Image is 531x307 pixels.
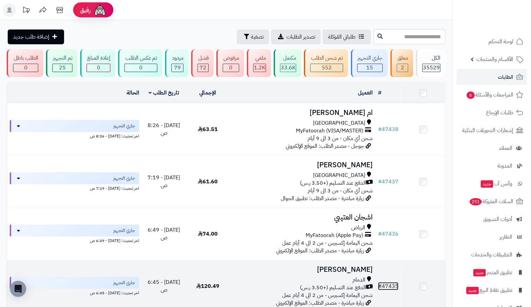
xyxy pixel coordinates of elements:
[10,184,139,191] div: اخر تحديث: [DATE] - 7:19 ص
[471,250,512,259] span: التطبيقات والخدمات
[328,33,356,41] span: طلباتي المُوكلة
[282,239,373,247] span: شحن اليمامة إكسبرس - من 2 الى 4 أيام عمل
[311,64,342,72] div: 552
[483,214,512,224] span: أدوات التسويق
[466,286,512,295] span: تطبيق نقاط البيع
[313,119,365,127] span: [GEOGRAPHIC_DATA]
[457,140,527,156] a: العملاء
[198,178,218,186] span: 61.60
[10,132,139,139] div: اخر تحديث: [DATE] - 8:26 ص
[358,89,373,97] a: العميل
[59,64,66,72] span: 25
[171,54,183,62] div: مردود
[401,64,404,72] span: 2
[251,33,264,41] span: تصفية
[198,54,209,62] div: فشل
[10,289,139,296] div: اخر تحديث: [DATE] - 6:45 ص
[300,284,366,292] span: الدفع عند التسليم (+3.50 ر.س)
[276,247,364,255] span: زيارة مباشرة - مصدر الطلب: الموقع الإلكتروني
[378,178,382,186] span: #
[351,224,365,232] span: الرياض
[232,161,373,169] h3: [PERSON_NAME]
[272,49,303,77] a: مكتمل 33.6K
[378,125,399,133] a: #47438
[45,49,79,77] a: تم التجهيز 25
[499,143,512,153] span: العملاء
[113,175,135,182] span: جاري التجهيز
[389,49,415,77] a: معلق 2
[457,193,527,209] a: السلات المتروكة251
[93,3,107,17] img: ai-face.png
[229,64,232,72] span: 0
[13,64,38,72] div: 0
[87,64,110,72] div: 0
[117,49,163,77] a: تم عكس الطلب 0
[281,64,296,72] span: 33.6K
[198,230,218,238] span: 74.00
[488,37,513,46] span: لوحة التحكم
[422,54,440,62] div: الكل
[281,194,364,202] span: زيارة مباشرة - مصدر الطلب: تطبيق الجوال
[457,247,527,263] a: التطبيقات والخدمات
[196,282,219,290] span: 120.49
[457,34,527,50] a: لوحة التحكم
[378,230,399,238] a: #47436
[52,54,72,62] div: تم التجهيز
[80,6,91,14] span: رفيق
[480,179,512,188] span: وآتس آب
[24,64,28,72] span: 0
[237,29,269,44] button: تصفية
[378,230,382,238] span: #
[148,278,180,294] span: [DATE] - 6:45 ص
[286,33,315,41] span: تصدير الطلبات
[457,87,527,103] a: المراجعات والأسئلة6
[113,280,135,286] span: جاري التجهيز
[499,232,512,242] span: التقارير
[10,281,26,297] div: Open Intercom Messenger
[223,54,239,62] div: مرفوض
[148,174,180,189] span: [DATE] - 7:19 ص
[466,90,513,100] span: المراجعات والأسئلة
[367,64,373,72] span: 15
[300,179,366,187] span: الدفع عند التسليم (+3.50 ر.س)
[113,227,135,234] span: جاري التجهيز
[462,126,513,135] span: إشعارات التحويلات البنكية
[457,122,527,138] a: إشعارات التحويلات البنكية
[486,108,513,117] span: طلبات الإرجاع
[198,64,208,72] div: 72
[303,49,349,77] a: تم شحن الطلب 552
[481,180,493,188] span: جديد
[467,91,475,99] span: 6
[469,197,513,206] span: السلات المتروكة
[322,64,332,72] span: 552
[254,64,266,72] div: 1153
[282,291,373,299] span: شحن اليمامة إكسبرس - من 2 الى 4 أيام عمل
[415,49,447,77] a: الكل35529
[246,49,272,77] a: ملغي 1.2K
[378,89,381,97] a: #
[87,54,110,62] div: إعادة المبلغ
[457,282,527,298] a: تطبيق نقاط البيعجديد
[254,64,265,72] span: 1.2K
[306,232,363,239] span: MyFatoorah (Apple Pay)
[8,29,64,44] a: إضافة طلب جديد
[497,161,512,171] span: المدونة
[276,299,364,307] span: زيارة مباشرة - مصدر الطلب: الموقع الإلكتروني
[378,178,399,186] a: #47437
[350,49,389,77] a: جاري التجهيز 15
[476,55,513,64] span: الأقسام والمنتجات
[223,64,239,72] div: 0
[310,54,343,62] div: تم شحن الطلب
[473,269,486,277] span: جديد
[174,64,181,72] span: 79
[13,33,49,41] span: إضافة طلب جديد
[53,64,72,72] div: 25
[139,64,143,72] span: 0
[473,268,512,277] span: تطبيق المتجر
[126,89,139,97] a: الحالة
[313,172,365,179] span: [GEOGRAPHIC_DATA]
[232,266,373,273] h3: [PERSON_NAME]
[457,69,527,85] a: الطلبات
[397,54,408,62] div: معلق
[113,123,135,129] span: جاري التجهيز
